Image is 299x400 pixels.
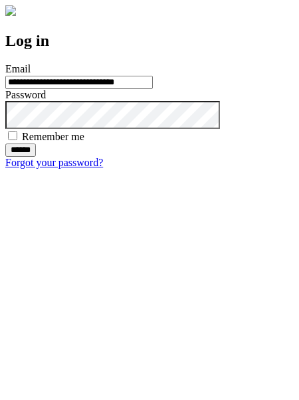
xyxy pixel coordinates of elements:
[5,32,294,50] h2: Log in
[5,157,103,168] a: Forgot your password?
[5,5,16,16] img: logo-4e3dc11c47720685a147b03b5a06dd966a58ff35d612b21f08c02c0306f2b779.png
[22,131,84,142] label: Remember me
[5,63,31,74] label: Email
[5,89,46,100] label: Password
